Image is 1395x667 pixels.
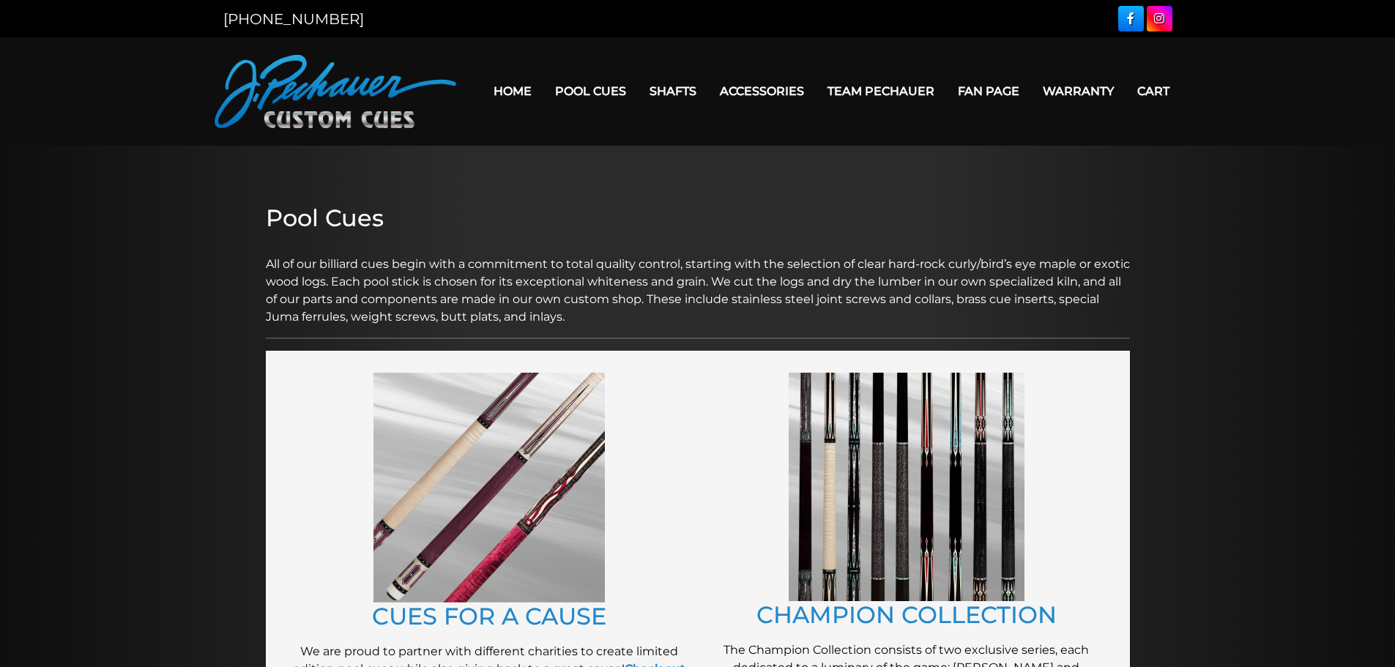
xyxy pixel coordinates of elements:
[946,72,1031,110] a: Fan Page
[372,602,606,630] a: CUES FOR A CAUSE
[482,72,543,110] a: Home
[266,204,1130,232] h2: Pool Cues
[215,55,456,128] img: Pechauer Custom Cues
[543,72,638,110] a: Pool Cues
[1031,72,1126,110] a: Warranty
[638,72,708,110] a: Shafts
[266,238,1130,326] p: All of our billiard cues begin with a commitment to total quality control, starting with the sele...
[756,600,1057,629] a: CHAMPION COLLECTION
[708,72,816,110] a: Accessories
[1126,72,1181,110] a: Cart
[223,10,364,28] a: [PHONE_NUMBER]
[816,72,946,110] a: Team Pechauer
